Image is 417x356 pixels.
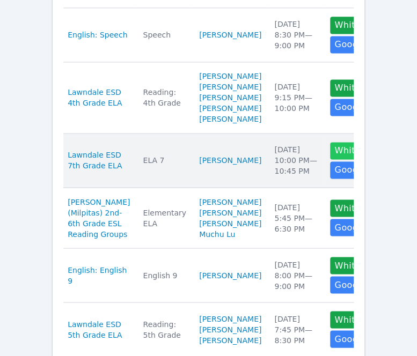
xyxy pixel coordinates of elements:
[63,248,397,302] tr: English: English 9English 9[PERSON_NAME][DATE]8:00 PM—9:00 PMWhiteboardGoogle Doc
[143,270,186,280] div: English 9
[330,219,390,236] a: Google Doc
[274,259,317,291] div: [DATE] 8:00 PM — 9:00 PM
[330,199,391,217] button: Whiteboard
[274,81,317,114] div: [DATE] 9:15 PM — 10:00 PM
[199,81,261,103] a: [PERSON_NAME] [PERSON_NAME]
[143,207,186,228] div: Elementary ELA
[330,311,391,328] button: Whiteboard
[274,202,317,234] div: [DATE] 5:45 PM — 6:30 PM
[68,264,130,286] a: English: English 9
[143,155,186,166] div: ELA 7
[199,228,235,239] a: Muchu Lu
[199,155,261,166] a: [PERSON_NAME]
[199,335,261,345] a: [PERSON_NAME]
[63,133,397,188] tr: Lawndale ESD 7th Grade ELAELA 7[PERSON_NAME][DATE]10:00 PM—10:45 PMWhiteboardGoogle Doc
[274,19,317,51] div: [DATE] 8:30 PM — 9:00 PM
[330,17,391,34] button: Whiteboard
[330,36,390,53] a: Google Doc
[330,161,390,179] a: Google Doc
[199,71,261,81] a: [PERSON_NAME]
[199,270,261,280] a: [PERSON_NAME]
[68,150,130,171] a: Lawndale ESD 7th Grade ELA
[199,324,261,335] a: [PERSON_NAME]
[68,318,130,340] a: Lawndale ESD 5th Grade ELA
[330,276,390,293] a: Google Doc
[63,62,397,133] tr: Lawndale ESD 4th Grade ELAReading: 4th Grade[PERSON_NAME][PERSON_NAME] [PERSON_NAME][PERSON_NAME]...
[143,29,186,40] div: Speech
[330,79,391,97] button: Whiteboard
[330,257,391,274] button: Whiteboard
[199,218,261,228] a: [PERSON_NAME]
[68,29,127,40] a: English: Speech
[199,114,261,124] a: [PERSON_NAME]
[68,196,130,239] a: [PERSON_NAME] (Milpitas) 2nd-6th Grade ESL Reading Groups
[330,330,390,347] a: Google Doc
[63,8,397,62] tr: English: SpeechSpeech[PERSON_NAME][DATE]8:30 PM—9:00 PMWhiteboardGoogle Doc
[199,313,261,324] a: [PERSON_NAME]
[143,87,186,108] div: Reading: 4th Grade
[199,207,261,218] a: [PERSON_NAME]
[274,144,317,176] div: [DATE] 10:00 PM — 10:45 PM
[63,188,397,248] tr: [PERSON_NAME] (Milpitas) 2nd-6th Grade ESL Reading GroupsElementary ELA[PERSON_NAME][PERSON_NAME]...
[330,142,391,159] button: Whiteboard
[199,29,261,40] a: [PERSON_NAME]
[330,99,390,116] a: Google Doc
[143,318,186,340] div: Reading: 5th Grade
[199,196,261,207] a: [PERSON_NAME]
[68,87,130,108] a: Lawndale ESD 4th Grade ELA
[274,313,317,345] div: [DATE] 7:45 PM — 8:30 PM
[199,103,261,114] a: [PERSON_NAME]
